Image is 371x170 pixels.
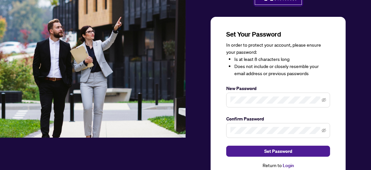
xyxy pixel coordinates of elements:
[226,85,330,92] label: New Password
[264,146,292,156] span: Set Password
[322,98,326,102] span: eye-invisible
[283,163,294,168] a: Login
[226,41,330,77] div: In order to protect your account, please ensure your password:
[226,146,330,157] button: Set Password
[226,115,330,122] label: Confirm Password
[234,63,330,77] li: Does not include or closely resemble your email address or previous passwords
[226,162,330,169] div: Return to
[226,30,330,39] h3: Set Your Password
[234,56,330,63] li: Is at least 8 characters long
[322,128,326,133] span: eye-invisible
